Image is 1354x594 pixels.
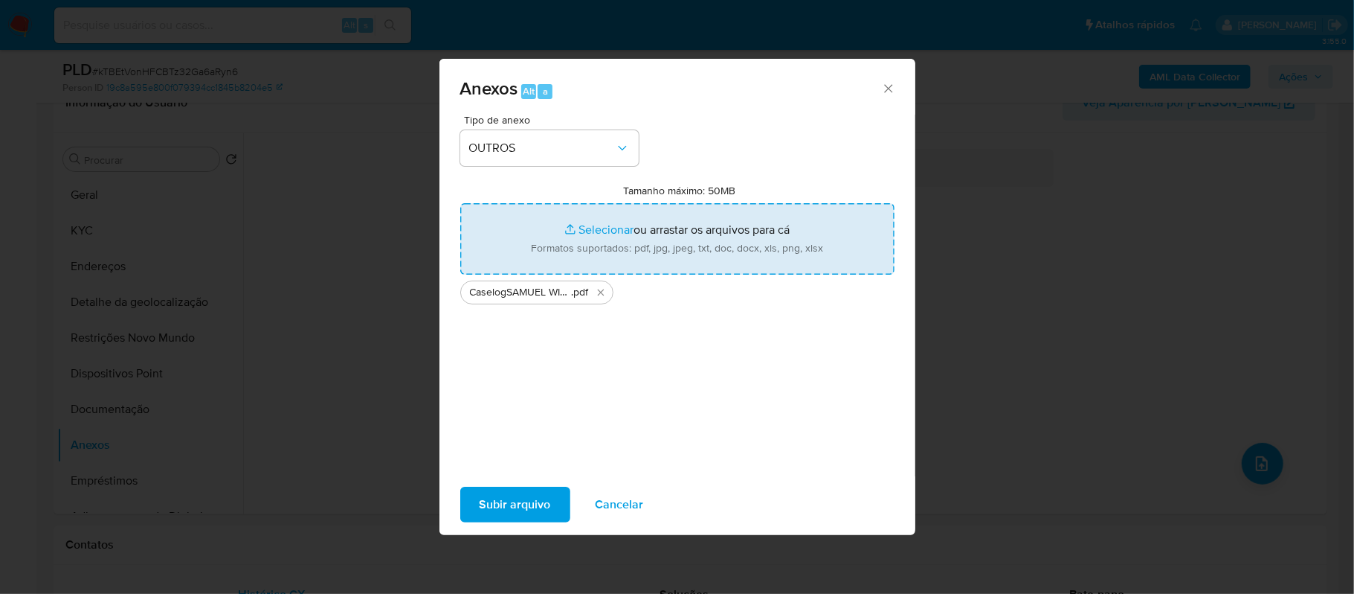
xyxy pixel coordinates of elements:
[592,284,610,301] button: Excluir CaselogSAMUEL WILDSON _2025_08_19_19_18_37.pdf
[470,285,572,300] span: CaselogSAMUEL WILDSON _2025_08_19_19_18_37
[543,84,548,98] span: a
[469,141,615,156] span: OUTROS
[460,487,570,523] button: Subir arquivo
[572,285,589,300] span: .pdf
[460,75,518,101] span: Anexos
[480,488,551,521] span: Subir arquivo
[460,275,894,304] ul: Arquivos selecionados
[460,130,639,166] button: OUTROS
[523,84,535,98] span: Alt
[623,184,735,197] label: Tamanho máximo: 50MB
[596,488,644,521] span: Cancelar
[576,487,663,523] button: Cancelar
[881,81,894,95] button: Fechar
[464,115,642,125] span: Tipo de anexo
